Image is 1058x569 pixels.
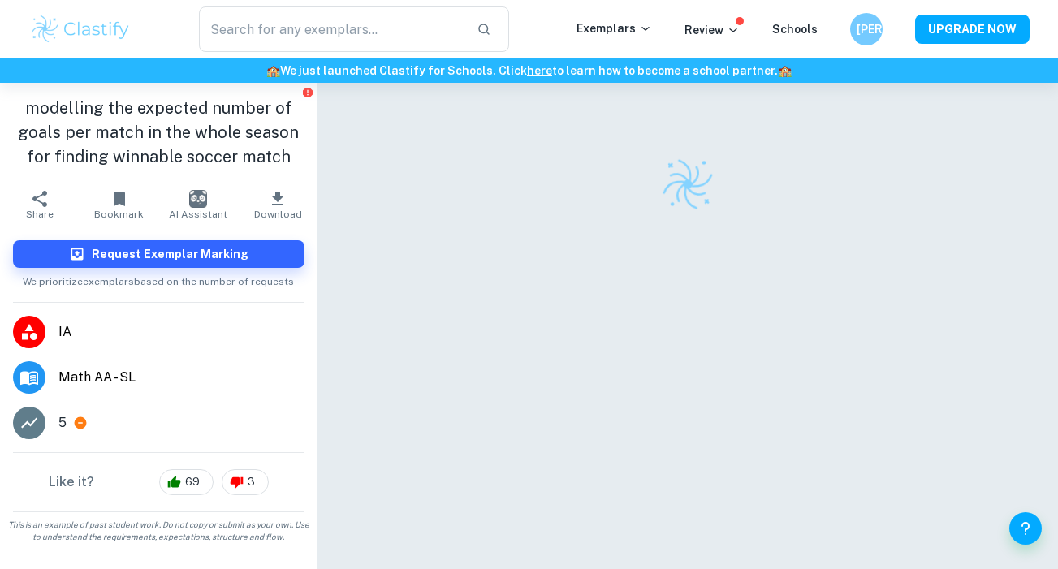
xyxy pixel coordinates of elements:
span: Math AA - SL [58,368,304,387]
h6: Like it? [49,472,94,492]
span: 69 [176,474,209,490]
button: Request Exemplar Marking [13,240,304,268]
span: 🏫 [778,64,792,77]
button: Bookmark [80,182,159,227]
p: 5 [58,413,67,433]
button: [PERSON_NAME] [850,13,883,45]
button: Help and Feedback [1009,512,1042,545]
span: 3 [239,474,264,490]
img: AI Assistant [189,190,207,208]
h6: [PERSON_NAME] [857,20,875,38]
button: UPGRADE NOW [915,15,1030,44]
h6: We just launched Clastify for Schools. Click to learn how to become a school partner. [3,62,1055,80]
span: Bookmark [94,209,144,220]
button: Download [238,182,317,227]
div: 69 [159,469,214,495]
span: This is an example of past student work. Do not copy or submit as your own. Use to understand the... [6,519,311,543]
img: Clastify logo [657,153,718,214]
button: AI Assistant [158,182,238,227]
span: 🏫 [266,64,280,77]
span: Download [254,209,302,220]
h6: Request Exemplar Marking [92,245,248,263]
a: Schools [772,23,818,36]
p: Exemplars [577,19,652,37]
p: Review [684,21,740,39]
input: Search for any exemplars... [199,6,464,52]
div: 3 [222,469,269,495]
a: here [527,64,552,77]
span: We prioritize exemplars based on the number of requests [23,268,294,289]
img: Clastify logo [29,13,132,45]
span: Share [26,209,54,220]
span: IA [58,322,304,342]
span: AI Assistant [169,209,227,220]
h1: modelling the expected number of goals per match in the whole season for finding winnable soccer ... [13,96,304,169]
button: Report issue [302,86,314,98]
